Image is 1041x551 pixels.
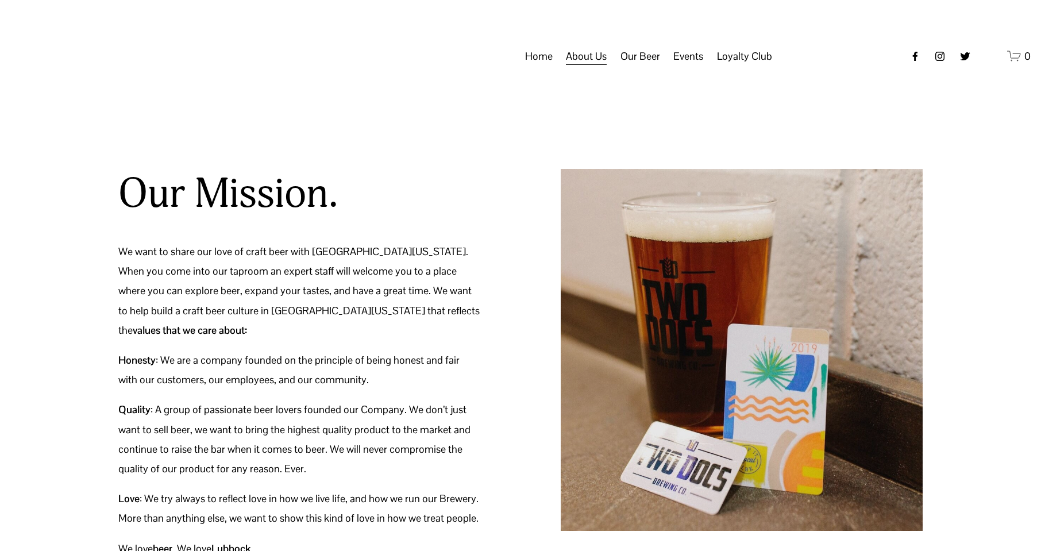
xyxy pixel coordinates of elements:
[118,353,156,367] strong: Honesty
[620,45,660,67] a: folder dropdown
[118,403,151,416] strong: Quality
[934,51,946,62] a: instagram-unauth
[1024,49,1031,63] span: 0
[566,45,607,67] a: folder dropdown
[717,47,772,66] span: Loyalty Club
[133,323,247,337] strong: values that we care about:
[10,21,139,91] img: Two Docs Brewing Co.
[118,400,480,479] p: : A group of passionate beer lovers founded our Company. We don’t just want to sell beer, we want...
[717,45,772,67] a: folder dropdown
[118,489,480,528] p: : We try always to reflect love in how we live life, and how we run our Brewery. More than anythi...
[118,350,480,390] p: : We are a company founded on the principle of being honest and fair with our customers, our empl...
[959,51,971,62] a: twitter-unauth
[620,47,660,66] span: Our Beer
[118,492,140,505] strong: Love
[525,45,553,67] a: Home
[673,45,703,67] a: folder dropdown
[118,168,338,219] h2: Our Mission.
[673,47,703,66] span: Events
[1007,49,1031,63] a: 0 items in cart
[118,242,480,340] p: We want to share our love of craft beer with [GEOGRAPHIC_DATA][US_STATE]. When you come into our ...
[566,47,607,66] span: About Us
[909,51,921,62] a: Facebook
